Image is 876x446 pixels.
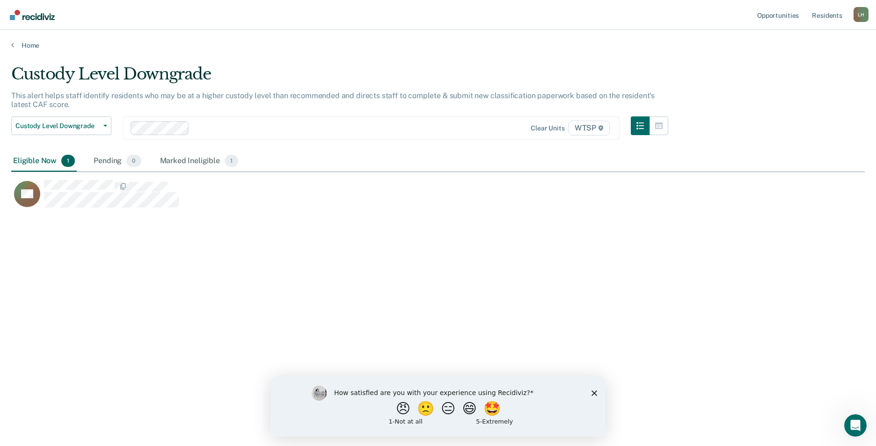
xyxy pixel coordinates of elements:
span: Custody Level Downgrade [15,122,100,130]
div: L H [854,7,869,22]
span: 0 [126,155,141,167]
a: Home [11,41,865,50]
div: CaseloadOpportunityCell-00652766 [11,180,758,217]
iframe: Intercom live chat [844,414,867,437]
img: Recidiviz [10,10,55,20]
div: Eligible Now1 [11,151,77,172]
iframe: Survey by Kim from Recidiviz [270,376,606,437]
p: This alert helps staff identify residents who may be at a higher custody level than recommended a... [11,91,655,109]
button: Custody Level Downgrade [11,116,111,135]
button: Profile dropdown button [854,7,869,22]
div: Custody Level Downgrade [11,65,668,91]
div: Marked Ineligible1 [158,151,241,172]
div: Pending0 [92,151,143,172]
span: WTSP [569,121,610,136]
span: 1 [61,155,75,167]
div: Clear units [531,124,565,132]
span: 1 [225,155,238,167]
